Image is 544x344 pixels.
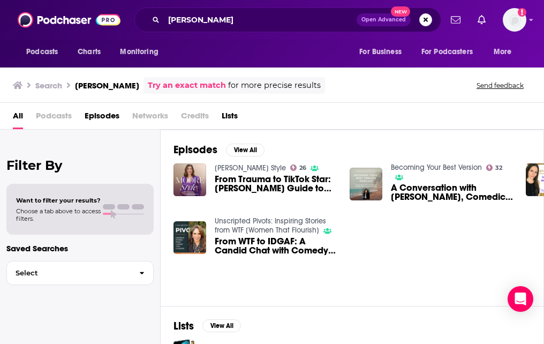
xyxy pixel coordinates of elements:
a: Charts [71,42,107,62]
button: Send feedback [473,81,527,90]
svg: Add a profile image [518,8,526,17]
span: for more precise results [228,79,321,92]
a: Moore Style [215,163,286,173]
img: User Profile [503,8,526,32]
h3: Search [35,80,62,91]
span: For Business [359,44,402,59]
button: View All [226,144,265,156]
button: open menu [352,42,415,62]
a: Show notifications dropdown [447,11,465,29]
span: Logged in as MattieVG [503,8,526,32]
a: ListsView All [173,319,241,333]
button: open menu [112,42,172,62]
span: A Conversation with [PERSON_NAME], Comedic Lifestyle/Beauty Podcaster [391,183,513,201]
a: 32 [486,164,503,171]
span: New [391,6,410,17]
a: From WTF to IDGAF: A Candid Chat with Comedy Queen Lori Altermann [215,237,337,255]
a: Becoming Your Best Version [391,163,482,172]
h3: [PERSON_NAME] [75,80,139,91]
span: Choose a tab above to access filters. [16,207,101,222]
a: Show notifications dropdown [473,11,490,29]
h2: Episodes [173,143,217,156]
a: All [13,107,23,129]
img: Podchaser - Follow, Share and Rate Podcasts [18,10,120,30]
span: Podcasts [26,44,58,59]
div: Search podcasts, credits, & more... [134,8,441,32]
a: EpisodesView All [173,143,265,156]
span: For Podcasters [421,44,473,59]
a: 26 [290,164,307,171]
span: More [494,44,512,59]
img: A Conversation with Lori Altermann, Comedic Lifestyle/Beauty Podcaster [350,168,382,200]
a: Lists [222,107,238,129]
a: Episodes [85,107,119,129]
button: open menu [19,42,72,62]
button: open menu [414,42,488,62]
img: From WTF to IDGAF: A Candid Chat with Comedy Queen Lori Altermann [173,221,206,254]
div: Open Intercom Messenger [508,286,533,312]
button: View All [202,319,241,332]
button: open menu [486,42,525,62]
span: Want to filter your results? [16,197,101,204]
span: Select [7,270,131,276]
button: Open AdvancedNew [357,13,411,26]
span: Credits [181,107,209,129]
span: Charts [78,44,101,59]
span: Monitoring [120,44,158,59]
span: Open Advanced [361,17,406,23]
button: Show profile menu [503,8,526,32]
img: From Trauma to TikTok Star: Lori Altermann’s Guide to Authentic Growth [173,163,206,196]
h2: Filter By [6,158,154,173]
a: From Trauma to TikTok Star: Lori Altermann’s Guide to Authentic Growth [215,175,337,193]
button: Select [6,261,154,285]
p: Saved Searches [6,243,154,253]
span: From Trauma to TikTok Star: [PERSON_NAME] Guide to Authentic Growth [215,175,337,193]
span: 26 [299,166,306,170]
input: Search podcasts, credits, & more... [164,11,357,28]
a: Unscripted Pivots: Inspiring Stories from WTF [Women That Flourish] [215,216,326,235]
a: Try an exact match [148,79,226,92]
span: Networks [132,107,168,129]
a: A Conversation with Lori Altermann, Comedic Lifestyle/Beauty Podcaster [391,183,513,201]
span: 32 [495,166,502,170]
span: From WTF to IDGAF: A Candid Chat with Comedy Queen [PERSON_NAME] [215,237,337,255]
h2: Lists [173,319,194,333]
span: Podcasts [36,107,72,129]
